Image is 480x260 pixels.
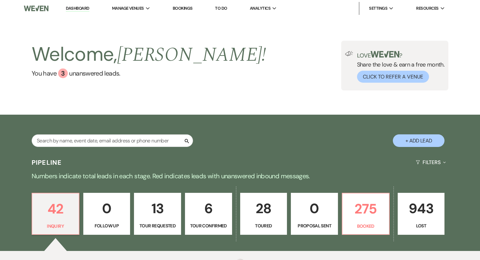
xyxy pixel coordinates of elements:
h3: Pipeline [32,158,62,167]
p: 943 [402,198,441,219]
p: 42 [36,198,75,220]
span: [PERSON_NAME] ! [117,40,266,70]
img: weven-logo-green.svg [371,51,399,57]
p: 0 [295,198,334,219]
p: Lost [402,222,441,229]
span: Analytics [250,5,271,12]
p: Follow Up [87,222,126,229]
a: 42Inquiry [32,193,79,235]
input: Search by name, event date, email address or phone number [32,134,193,147]
p: Numbers indicate total leads in each stage. Red indicates leads with unanswered inbound messages. [8,171,473,181]
a: You have 3 unanswered leads. [32,68,266,78]
p: Inquiry [36,223,75,230]
img: Weven Logo [24,2,48,15]
p: 13 [138,198,177,219]
h2: Welcome, [32,41,266,68]
p: Tour Confirmed [189,222,228,229]
a: 13Tour Requested [134,193,181,235]
p: 6 [189,198,228,219]
a: 0Follow Up [83,193,130,235]
div: 3 [58,68,68,78]
a: To Do [215,5,227,11]
button: Filters [413,154,448,171]
p: 275 [346,198,385,220]
p: Proposal Sent [295,222,334,229]
p: 28 [244,198,283,219]
span: Resources [416,5,438,12]
a: 6Tour Confirmed [185,193,232,235]
img: loud-speaker-illustration.svg [345,51,353,56]
button: + Add Lead [393,134,444,147]
p: Tour Requested [138,222,177,229]
span: Manage Venues [112,5,144,12]
p: Booked [346,223,385,230]
span: Settings [369,5,387,12]
a: 28Toured [240,193,287,235]
p: 0 [87,198,126,219]
a: Dashboard [66,5,89,12]
p: Love ? [357,51,445,58]
a: 0Proposal Sent [291,193,338,235]
button: Click to Refer a Venue [357,71,429,83]
a: Bookings [173,5,193,11]
a: 275Booked [342,193,390,235]
a: 943Lost [398,193,445,235]
p: Toured [244,222,283,229]
div: Share the love & earn a free month. [353,51,445,83]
